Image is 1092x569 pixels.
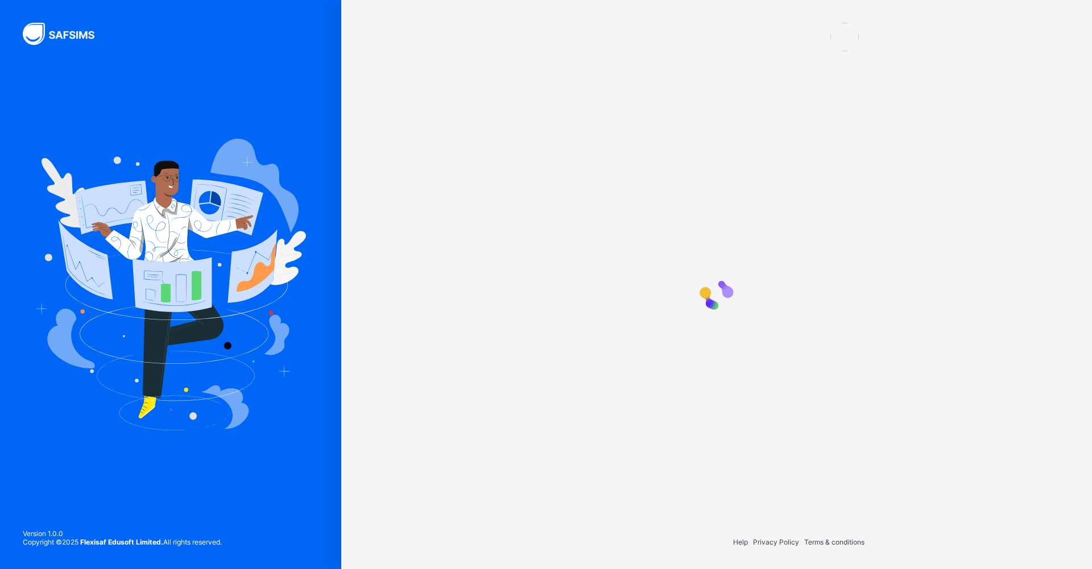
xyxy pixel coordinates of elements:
[753,538,799,546] span: Privacy Policy
[733,538,748,546] span: Help
[80,538,163,546] strong: Flexisaf Edusoft Limited.
[23,529,222,538] span: Version 1.0.0
[23,23,108,45] img: SAFSIMS Logo
[23,538,222,546] span: Copyright © 2025 All rights reserved.
[804,538,864,546] span: Terms & conditions
[35,139,306,430] img: Hero Image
